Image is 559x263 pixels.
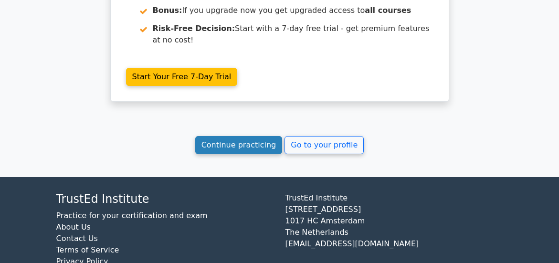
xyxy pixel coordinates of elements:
[195,136,283,154] a: Continue practicing
[56,211,208,220] a: Practice for your certification and exam
[285,136,364,154] a: Go to your profile
[56,192,274,206] h4: TrustEd Institute
[56,234,98,243] a: Contact Us
[126,68,238,86] a: Start Your Free 7-Day Trial
[56,222,91,231] a: About Us
[56,245,119,254] a: Terms of Service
